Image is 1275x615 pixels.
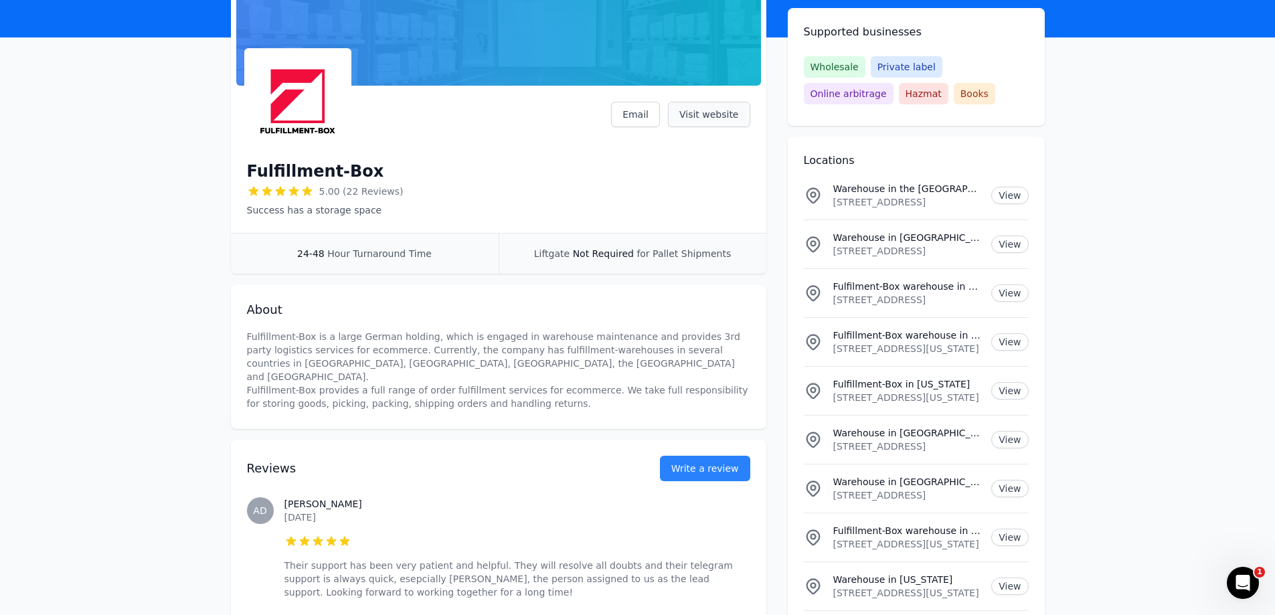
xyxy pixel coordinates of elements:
[833,195,981,209] p: [STREET_ADDRESS]
[833,537,981,551] p: [STREET_ADDRESS][US_STATE]
[833,524,981,537] p: Fulfillment-Box warehouse in [US_STATE]
[327,248,432,259] span: Hour Turnaround Time
[991,431,1028,448] a: View
[660,456,750,481] a: Write a review
[284,512,316,523] time: [DATE]
[833,377,981,391] p: Fulfillment-Box in [US_STATE]
[833,489,981,502] p: [STREET_ADDRESS]
[284,559,750,599] p: Their support has been very patient and helpful. They will resolve all doubts and their telegram ...
[954,83,995,104] span: Books
[247,459,617,478] h2: Reviews
[247,330,750,410] p: Fulfillment-Box is a large German holding, which is engaged in warehouse maintenance and provides...
[804,83,894,104] span: Online arbitrage
[833,391,981,404] p: [STREET_ADDRESS][US_STATE]
[534,248,570,259] span: Liftgate
[833,231,981,244] p: Warehouse in [GEOGRAPHIC_DATA]
[319,185,404,198] span: 5.00 (22 Reviews)
[1227,567,1259,599] iframe: Intercom live chat
[297,248,325,259] span: 24-48
[899,83,948,104] span: Hazmat
[833,182,981,195] p: Warehouse in the [GEOGRAPHIC_DATA]
[247,51,349,153] img: Fulfillment-Box
[668,102,750,127] a: Visit website
[253,506,266,515] span: AD
[833,586,981,600] p: [STREET_ADDRESS][US_STATE]
[871,56,942,78] span: Private label
[833,426,981,440] p: Warehouse in [GEOGRAPHIC_DATA]
[804,56,865,78] span: Wholesale
[833,244,981,258] p: [STREET_ADDRESS]
[833,280,981,293] p: Fulfilment-Box warehouse in [GEOGRAPHIC_DATA]
[991,382,1028,400] a: View
[247,300,750,319] h2: About
[833,329,981,342] p: Fulfillment-Box warehouse in [US_STATE] / [US_STATE]
[991,333,1028,351] a: View
[804,153,1029,169] h2: Locations
[833,440,981,453] p: [STREET_ADDRESS]
[284,497,750,511] h3: [PERSON_NAME]
[247,161,384,182] h1: Fulfillment-Box
[991,480,1028,497] a: View
[991,529,1028,546] a: View
[991,578,1028,595] a: View
[991,187,1028,204] a: View
[611,102,660,127] a: Email
[833,342,981,355] p: [STREET_ADDRESS][US_STATE]
[833,573,981,586] p: Warehouse in [US_STATE]
[247,203,404,217] p: Success has a storage space
[573,248,634,259] span: Not Required
[636,248,731,259] span: for Pallet Shipments
[1254,567,1265,578] span: 1
[991,236,1028,253] a: View
[804,24,1029,40] h2: Supported businesses
[991,284,1028,302] a: View
[833,475,981,489] p: Warehouse in [GEOGRAPHIC_DATA]
[833,293,981,306] p: [STREET_ADDRESS]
